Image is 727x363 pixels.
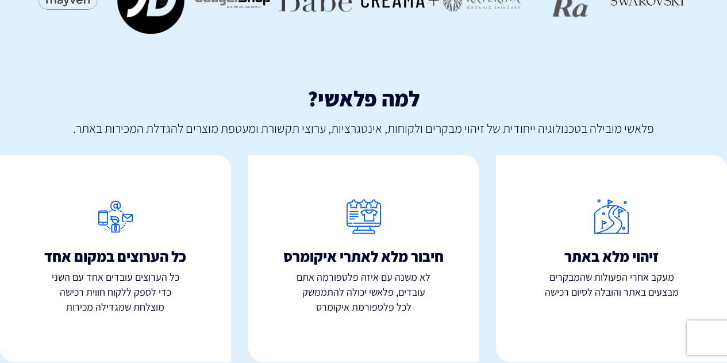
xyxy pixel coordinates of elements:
p: מעקב אחרי הפעולות שהמבקרים מבצעים באתר והובלה לסיום רכישה [496,270,727,299]
h4: חיבור מלא לאתרי איקומרס [248,248,479,265]
p: לא משנה עם איזה פלטפורמה אתם עובדים, פלאשי יכולה להתממשק לכל פלטפורמת איקומרס [248,270,479,314]
h4: זיהוי מלא באתר [496,248,727,265]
